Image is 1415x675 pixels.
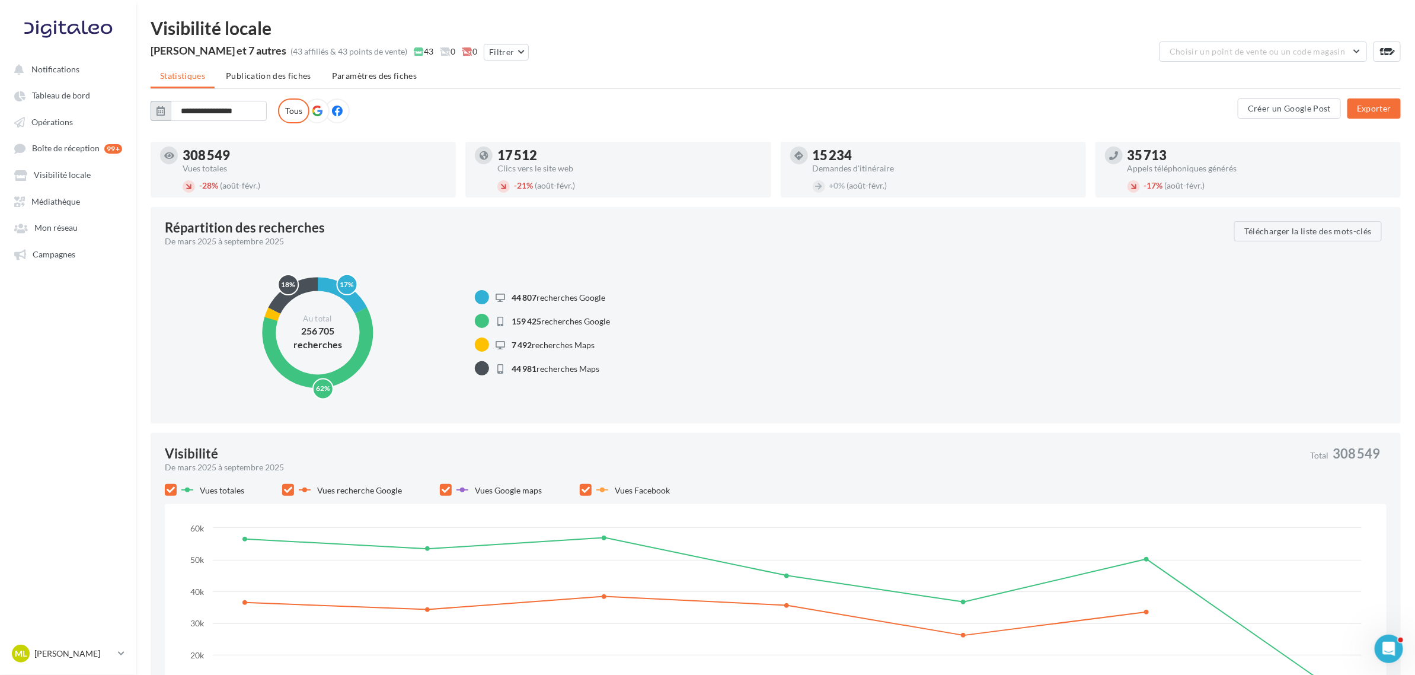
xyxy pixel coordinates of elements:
span: Opérations [31,117,73,127]
div: Vues totales [183,164,446,173]
text: 40k [190,587,205,597]
span: - [1144,180,1147,190]
p: [PERSON_NAME] [34,648,113,660]
span: Visibilité locale [34,170,91,180]
text: 50k [190,555,205,565]
button: Exporter [1347,98,1401,119]
a: Opérations [7,111,129,132]
div: 35 713 [1127,149,1391,162]
div: Répartition des recherches [165,221,325,234]
span: (août-févr.) [1165,180,1205,190]
div: De mars 2025 à septembre 2025 [165,235,1225,247]
span: 21% [514,180,533,190]
div: Clics vers le site web [497,164,761,173]
span: 44 807 [512,292,536,303]
button: Filtrer [484,44,529,61]
a: Visibilité locale [7,164,129,185]
a: Médiathèque [7,190,129,212]
span: - [199,180,202,190]
span: Vues totales [200,485,244,495]
label: Tous [278,98,309,123]
span: Vues Google maps [475,485,542,495]
span: Choisir un point de vente ou un code magasin [1170,46,1345,56]
span: (août-févr.) [220,180,260,190]
span: recherches Maps [512,364,599,374]
span: 43 [414,46,433,58]
a: ML [PERSON_NAME] [9,642,127,665]
span: Mon réseau [34,223,78,233]
span: recherches Google [512,292,605,303]
div: Visibilité locale [151,19,1401,37]
span: Campagnes [33,249,75,259]
div: 17 512 [497,149,761,162]
div: [PERSON_NAME] et 7 autres [151,45,286,56]
span: 44 981 [512,364,536,374]
span: recherches Google [512,316,610,326]
button: Choisir un point de vente ou un code magasin [1160,42,1367,62]
span: 17% [1144,180,1163,190]
button: Télécharger la liste des mots-clés [1234,221,1382,241]
span: Notifications [31,64,79,74]
span: Publication des fiches [226,71,311,81]
span: 7 492 [512,340,532,350]
span: 0 [440,46,455,58]
button: Notifications [7,58,124,79]
text: 30k [190,618,205,628]
span: 28% [199,180,218,190]
span: ML [15,648,27,660]
a: Tableau de bord [7,84,129,106]
div: Visibilité [165,447,218,460]
span: (août-févr.) [847,180,887,190]
span: 308 549 [1333,447,1380,460]
text: 60k [190,523,205,533]
div: Demandes d'itinéraire [813,164,1077,173]
span: Total [1310,451,1328,460]
span: Tableau de bord [32,91,90,101]
span: (août-févr.) [535,180,575,190]
a: Campagnes [7,243,129,265]
span: Paramètres des fiches [332,71,417,81]
span: 159 425 [512,316,541,326]
span: Boîte de réception [32,144,100,154]
div: 99+ [104,144,122,154]
span: 0 [462,46,477,58]
a: Mon réseau [7,216,129,238]
span: recherches Maps [512,340,595,350]
div: (43 affiliés & 43 points de vente) [290,46,407,58]
span: + [829,180,834,190]
iframe: Intercom live chat [1375,635,1403,663]
span: Vues recherche Google [317,485,402,495]
span: Vues Facebook [615,485,670,495]
div: 308 549 [183,149,446,162]
div: Appels téléphoniques générés [1127,164,1391,173]
a: Boîte de réception 99+ [7,137,129,159]
span: 0% [829,180,845,190]
text: 20k [190,650,205,660]
div: 15 234 [813,149,1077,162]
span: - [514,180,517,190]
button: Créer un Google Post [1238,98,1341,119]
div: De mars 2025 à septembre 2025 [165,461,1301,473]
span: Médiathèque [31,196,80,206]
